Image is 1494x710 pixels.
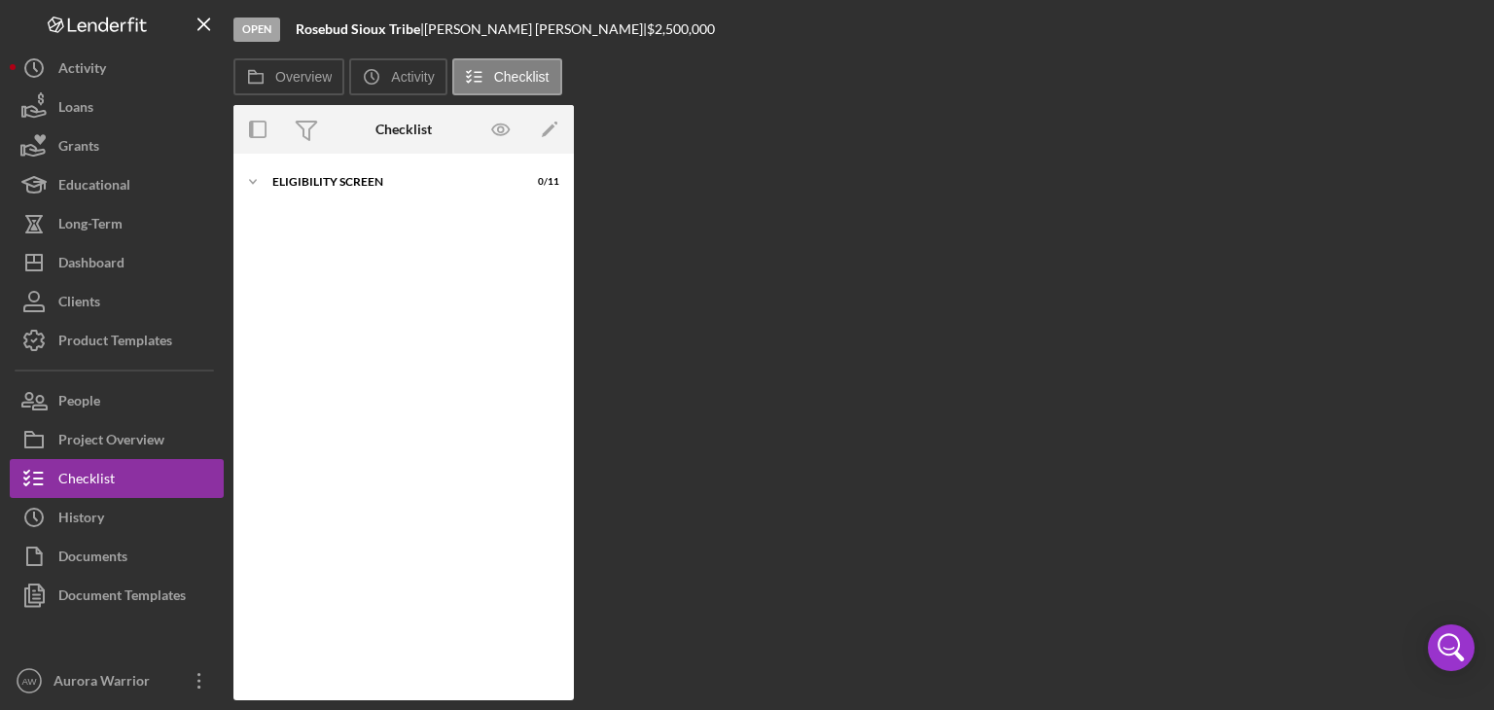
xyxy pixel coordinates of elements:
div: Grants [58,126,99,170]
div: Educational [58,165,130,209]
div: People [58,381,100,425]
div: Long-Term [58,204,123,248]
div: Clients [58,282,100,326]
label: Activity [391,69,434,85]
button: Overview [233,58,344,95]
button: Educational [10,165,224,204]
text: AW [21,676,37,687]
div: Checklist [375,122,432,137]
button: AWAurora Warrior [10,661,224,700]
button: Clients [10,282,224,321]
div: Documents [58,537,127,581]
div: 0 / 11 [524,176,559,188]
div: Project Overview [58,420,164,464]
button: Documents [10,537,224,576]
div: Activity [58,49,106,92]
button: Product Templates [10,321,224,360]
div: | [296,21,424,37]
button: Document Templates [10,576,224,615]
div: [PERSON_NAME] [PERSON_NAME] | [424,21,647,37]
div: History [58,498,104,542]
button: Activity [349,58,446,95]
button: People [10,381,224,420]
label: Checklist [494,69,550,85]
button: Activity [10,49,224,88]
div: Open [233,18,280,42]
button: Checklist [10,459,224,498]
div: Open Intercom Messenger [1428,624,1475,671]
div: Checklist [58,459,115,503]
div: Loans [58,88,93,131]
button: Grants [10,126,224,165]
div: Aurora Warrior [49,661,175,705]
label: Overview [275,69,332,85]
div: Product Templates [58,321,172,365]
button: Project Overview [10,420,224,459]
div: Eligibility Screen [272,176,511,188]
span: $2,500,000 [647,20,715,37]
div: Dashboard [58,243,124,287]
button: Dashboard [10,243,224,282]
button: Checklist [452,58,562,95]
b: Rosebud Sioux Tribe [296,20,420,37]
button: Loans [10,88,224,126]
button: History [10,498,224,537]
button: Long-Term [10,204,224,243]
div: Document Templates [58,576,186,620]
